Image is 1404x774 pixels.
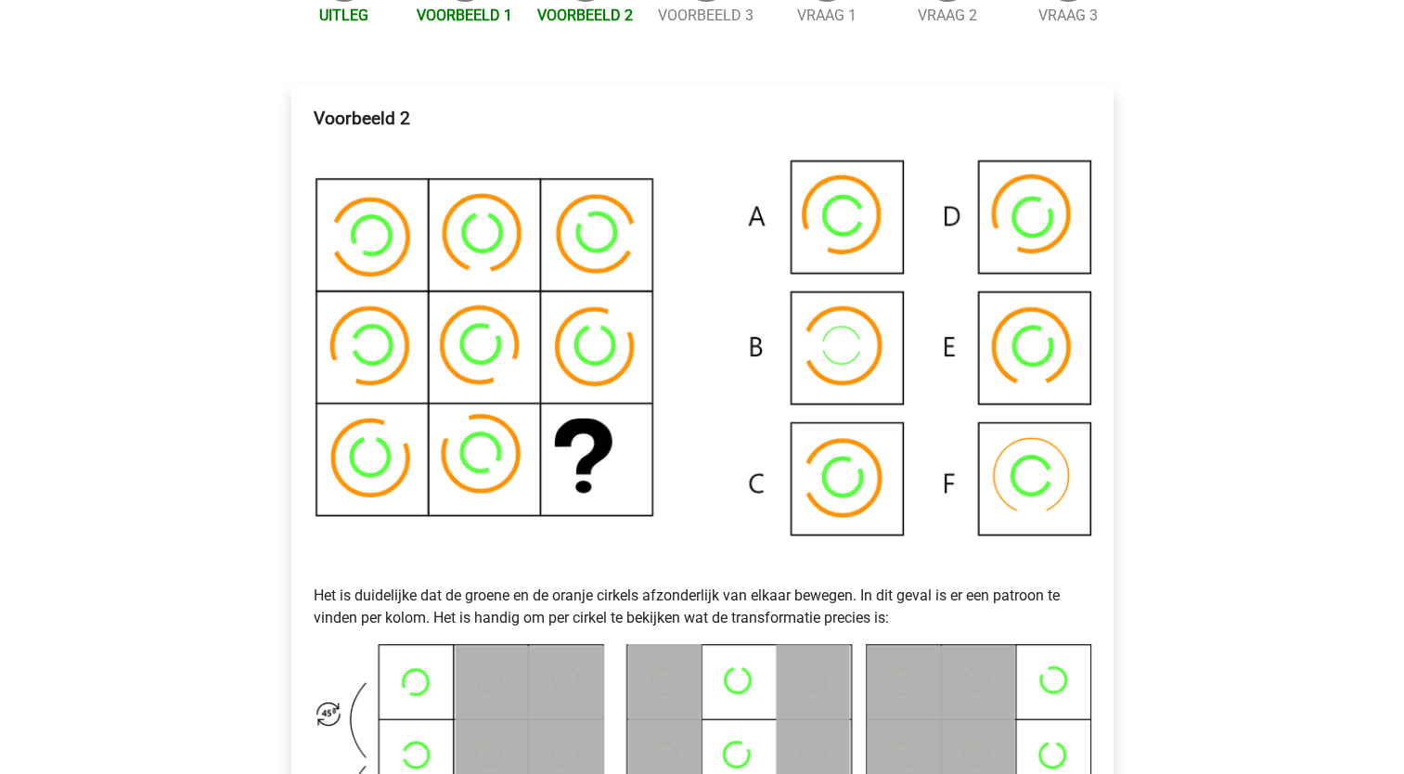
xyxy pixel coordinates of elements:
[797,6,857,24] a: Vraag 1
[314,158,1091,562] img: Voorbeeld7.png
[314,108,410,129] b: Voorbeeld 2
[918,6,977,24] a: Vraag 2
[1038,6,1098,24] a: Vraag 3
[417,6,512,24] a: Voorbeeld 1
[319,6,368,24] a: Uitleg
[537,6,633,24] a: Voorbeeld 2
[314,562,1091,629] p: Het is duidelijke dat de groene en de oranje cirkels afzonderlijk van elkaar bewegen. In dit geva...
[658,6,754,24] a: Voorbeeld 3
